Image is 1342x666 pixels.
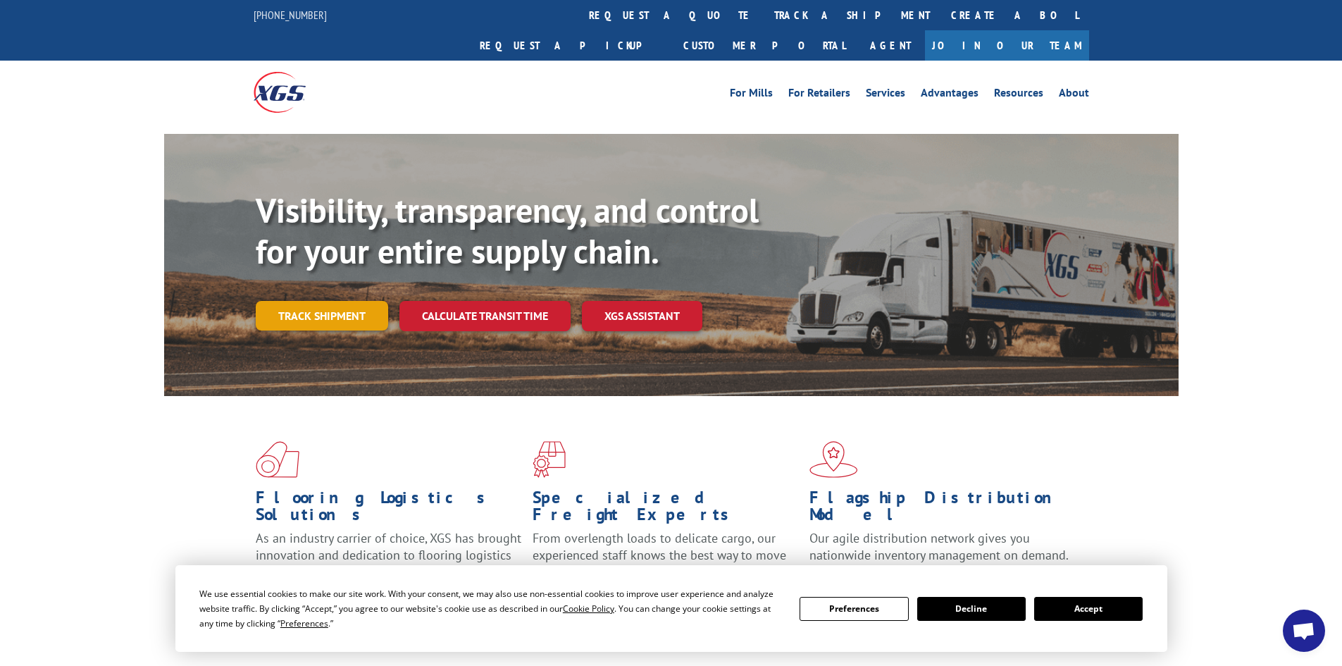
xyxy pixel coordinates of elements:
div: We use essential cookies to make our site work. With your consent, we may also use non-essential ... [199,586,783,631]
img: xgs-icon-total-supply-chain-intelligence-red [256,441,299,478]
span: Our agile distribution network gives you nationwide inventory management on demand. [809,530,1069,563]
a: About [1059,87,1089,103]
a: Calculate transit time [399,301,571,331]
div: Cookie Consent Prompt [175,565,1167,652]
button: Decline [917,597,1026,621]
img: xgs-icon-flagship-distribution-model-red [809,441,858,478]
div: Open chat [1283,610,1325,652]
a: Services [866,87,905,103]
h1: Flooring Logistics Solutions [256,489,522,530]
button: Accept [1034,597,1143,621]
span: Preferences [280,617,328,629]
a: For Mills [730,87,773,103]
a: Track shipment [256,301,388,331]
img: xgs-icon-focused-on-flooring-red [533,441,566,478]
a: Join Our Team [925,30,1089,61]
button: Preferences [800,597,908,621]
a: Agent [856,30,925,61]
b: Visibility, transparency, and control for your entire supply chain. [256,188,759,273]
a: XGS ASSISTANT [582,301,702,331]
span: As an industry carrier of choice, XGS has brought innovation and dedication to flooring logistics... [256,530,521,580]
a: [PHONE_NUMBER] [254,8,327,22]
a: Customer Portal [673,30,856,61]
p: From overlength loads to delicate cargo, our experienced staff knows the best way to move your fr... [533,530,799,593]
a: For Retailers [788,87,850,103]
a: Request a pickup [469,30,673,61]
a: Resources [994,87,1043,103]
h1: Specialized Freight Experts [533,489,799,530]
h1: Flagship Distribution Model [809,489,1076,530]
a: Advantages [921,87,978,103]
span: Cookie Policy [563,603,614,615]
